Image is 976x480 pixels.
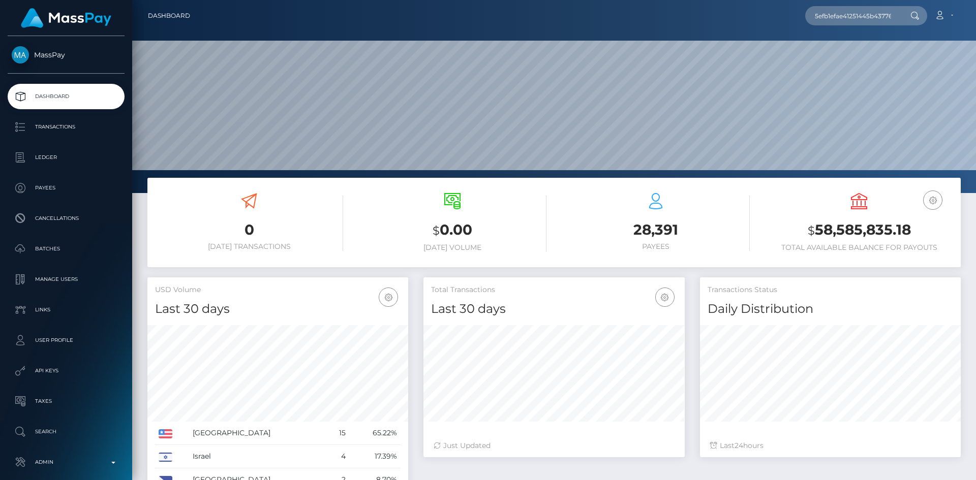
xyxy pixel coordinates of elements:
td: [GEOGRAPHIC_DATA] [189,422,327,445]
p: Taxes [12,394,120,409]
td: 15 [327,422,349,445]
p: Links [12,302,120,317]
a: Admin [8,450,125,475]
span: 24 [735,441,743,450]
a: Payees [8,175,125,201]
p: Batches [12,241,120,257]
td: Israel [189,445,327,468]
td: 4 [327,445,349,468]
h4: Last 30 days [155,300,401,318]
input: Search... [805,6,901,25]
p: Payees [12,180,120,196]
a: Links [8,297,125,323]
h3: 0.00 [358,220,546,241]
div: Last hours [710,440,951,451]
h6: Total Available Balance for Payouts [765,243,953,252]
a: Manage Users [8,267,125,292]
a: Transactions [8,114,125,140]
img: MassPay [12,46,29,63]
img: US.png [159,429,172,438]
a: API Keys [8,358,125,383]
p: Manage Users [12,272,120,287]
h4: Last 30 days [431,300,677,318]
h6: [DATE] Volume [358,243,546,252]
a: Dashboard [8,84,125,109]
p: Ledger [12,150,120,165]
img: IL.png [159,453,172,462]
h6: Payees [562,242,750,251]
a: Dashboard [148,5,190,26]
span: MassPay [8,50,125,59]
h5: USD Volume [155,285,401,295]
p: Transactions [12,119,120,135]
p: Dashboard [12,89,120,104]
a: Cancellations [8,206,125,231]
p: Cancellations [12,211,120,226]
small: $ [433,223,440,238]
h5: Transactions Status [708,285,953,295]
img: MassPay Logo [21,8,111,28]
td: 65.22% [349,422,401,445]
h5: Total Transactions [431,285,677,295]
a: Ledger [8,145,125,170]
a: Batches [8,236,125,262]
p: API Keys [12,363,120,378]
td: 17.39% [349,445,401,468]
h3: 28,391 [562,220,750,240]
h3: 0 [155,220,343,240]
div: Just Updated [434,440,674,451]
h6: [DATE] Transactions [155,242,343,251]
p: Admin [12,455,120,470]
small: $ [808,223,815,238]
p: User Profile [12,333,120,348]
h4: Daily Distribution [708,300,953,318]
a: Search [8,419,125,444]
a: User Profile [8,328,125,353]
a: Taxes [8,389,125,414]
p: Search [12,424,120,439]
h3: 58,585,835.18 [765,220,953,241]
